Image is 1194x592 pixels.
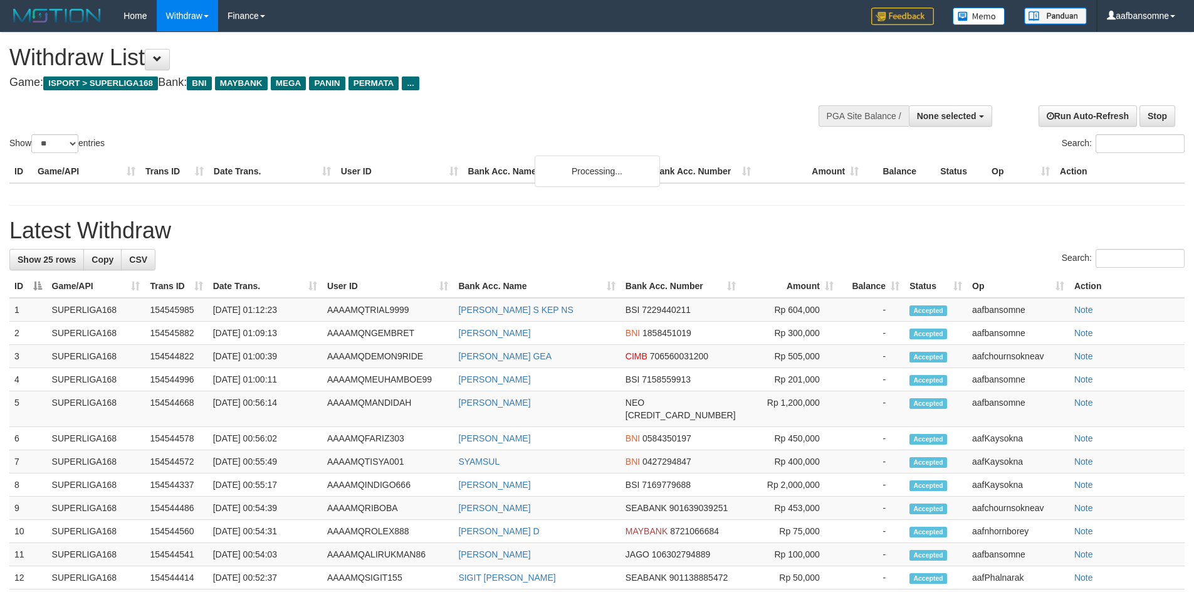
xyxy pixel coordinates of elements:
[909,550,947,561] span: Accepted
[1039,105,1137,127] a: Run Auto-Refresh
[669,573,728,583] span: Copy 901138885472 to clipboard
[819,105,909,127] div: PGA Site Balance /
[208,391,322,427] td: [DATE] 00:56:14
[145,345,207,368] td: 154544822
[9,275,47,298] th: ID: activate to sort column descending
[9,450,47,473] td: 7
[670,526,719,536] span: Copy 8721066684 to clipboard
[967,497,1069,520] td: aafchournsokneav
[458,305,573,315] a: [PERSON_NAME] S KEP NS
[626,374,640,384] span: BSI
[626,398,644,408] span: NEO
[642,328,691,338] span: Copy 1858451019 to clipboard
[839,450,904,473] td: -
[1062,134,1185,153] label: Search:
[1055,160,1185,183] th: Action
[208,345,322,368] td: [DATE] 01:00:39
[9,427,47,450] td: 6
[642,433,691,443] span: Copy 0584350197 to clipboard
[322,275,454,298] th: User ID: activate to sort column ascending
[839,345,904,368] td: -
[458,480,530,490] a: [PERSON_NAME]
[208,275,322,298] th: Date Trans.: activate to sort column ascending
[909,352,947,362] span: Accepted
[839,322,904,345] td: -
[987,160,1055,183] th: Op
[642,457,691,467] span: Copy 0427294847 to clipboard
[145,543,207,566] td: 154544541
[402,77,419,90] span: ...
[9,391,47,427] td: 5
[47,345,145,368] td: SUPERLIGA168
[208,322,322,345] td: [DATE] 01:09:13
[322,520,454,543] td: AAAAMQROLEX888
[47,450,145,473] td: SUPERLIGA168
[145,391,207,427] td: 154544668
[453,275,620,298] th: Bank Acc. Name: activate to sort column ascending
[741,391,839,427] td: Rp 1,200,000
[145,298,207,322] td: 154545985
[741,450,839,473] td: Rp 400,000
[9,497,47,520] td: 9
[309,77,345,90] span: PANIN
[1074,398,1093,408] a: Note
[909,480,947,491] span: Accepted
[458,328,530,338] a: [PERSON_NAME]
[322,473,454,497] td: AAAAMQINDIGO666
[535,156,660,187] div: Processing...
[909,457,947,468] span: Accepted
[626,480,640,490] span: BSI
[909,329,947,339] span: Accepted
[458,503,530,513] a: [PERSON_NAME]
[9,345,47,368] td: 3
[741,368,839,391] td: Rp 201,000
[626,503,667,513] span: SEABANK
[336,160,463,183] th: User ID
[904,275,967,298] th: Status: activate to sort column ascending
[9,160,33,183] th: ID
[909,305,947,316] span: Accepted
[47,427,145,450] td: SUPERLIGA168
[322,450,454,473] td: AAAAMQTISYA001
[145,520,207,543] td: 154544560
[864,160,935,183] th: Balance
[967,450,1069,473] td: aafKaysokna
[650,351,708,361] span: Copy 706560031200 to clipboard
[669,503,728,513] span: Copy 901639039251 to clipboard
[626,351,647,361] span: CIMB
[1074,526,1093,536] a: Note
[458,549,530,559] a: [PERSON_NAME]
[458,351,552,361] a: [PERSON_NAME] GEA
[9,249,84,270] a: Show 25 rows
[348,77,399,90] span: PERMATA
[208,473,322,497] td: [DATE] 00:55:17
[1074,503,1093,513] a: Note
[322,345,454,368] td: AAAAMQDEMON9RIDE
[9,520,47,543] td: 10
[271,77,306,90] span: MEGA
[9,6,105,25] img: MOTION_logo.png
[47,473,145,497] td: SUPERLIGA168
[208,520,322,543] td: [DATE] 00:54:31
[322,566,454,589] td: AAAAMQSIGIT155
[648,160,756,183] th: Bank Acc. Number
[626,305,640,315] span: BSI
[458,433,530,443] a: [PERSON_NAME]
[31,134,78,153] select: Showentries
[741,566,839,589] td: Rp 50,000
[145,322,207,345] td: 154545882
[47,543,145,566] td: SUPERLIGA168
[9,298,47,322] td: 1
[463,160,649,183] th: Bank Acc. Name
[909,434,947,445] span: Accepted
[33,160,140,183] th: Game/API
[458,526,539,536] a: [PERSON_NAME] D
[1024,8,1087,24] img: panduan.png
[626,549,649,559] span: JAGO
[322,497,454,520] td: AAAAMQRIBOBA
[909,527,947,537] span: Accepted
[839,298,904,322] td: -
[322,322,454,345] td: AAAAMQNGEMBRET
[741,427,839,450] td: Rp 450,000
[1074,433,1093,443] a: Note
